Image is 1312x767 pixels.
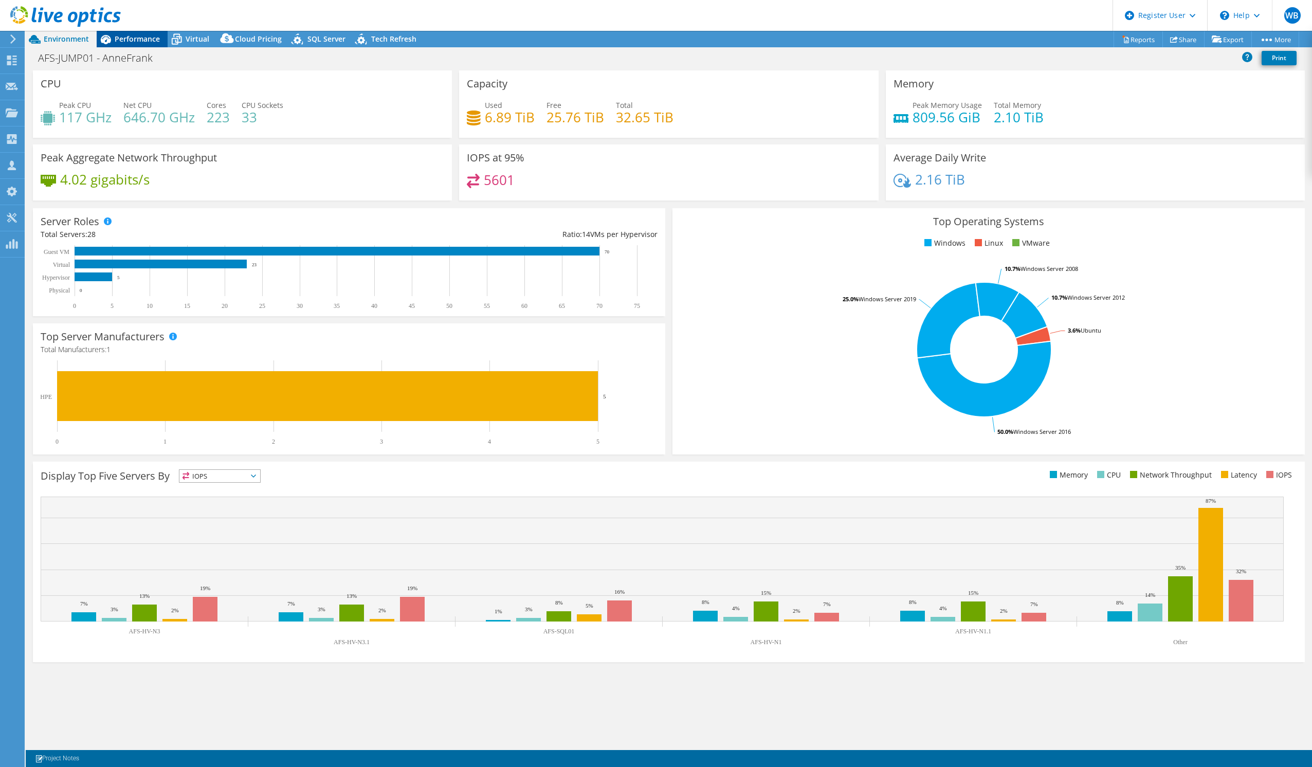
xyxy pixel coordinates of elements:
[163,438,167,445] text: 1
[53,261,70,268] text: Virtual
[171,607,179,613] text: 2%
[732,605,740,611] text: 4%
[582,229,590,239] span: 14
[1068,326,1081,334] tspan: 3.6%
[894,78,934,89] h3: Memory
[44,248,69,255] text: Guest VM
[56,438,59,445] text: 0
[586,602,593,609] text: 5%
[73,302,76,309] text: 0
[1173,638,1187,646] text: Other
[59,100,91,110] span: Peak CPU
[242,100,283,110] span: CPU Sockets
[80,288,82,293] text: 0
[485,112,535,123] h4: 6.89 TiB
[1081,326,1101,334] tspan: Ubuntu
[41,344,658,355] h4: Total Manufacturers:
[702,599,709,605] text: 8%
[616,100,633,110] span: Total
[207,100,226,110] span: Cores
[1127,469,1212,481] li: Network Throughput
[485,100,502,110] span: Used
[87,229,96,239] span: 28
[378,607,386,613] text: 2%
[793,608,800,614] text: 2%
[467,152,524,163] h3: IOPS at 95%
[1264,469,1292,481] li: IOPS
[614,589,625,595] text: 16%
[1251,31,1299,47] a: More
[1030,601,1038,607] text: 7%
[179,470,260,482] span: IOPS
[1005,265,1021,272] tspan: 10.7%
[28,752,86,765] a: Project Notes
[1284,7,1301,24] span: WB
[1206,498,1216,504] text: 87%
[634,302,640,309] text: 75
[272,438,275,445] text: 2
[33,52,169,64] h1: AFS-JUMP01 - AnneFrank
[117,275,120,280] text: 5
[318,606,325,612] text: 3%
[123,112,195,123] h4: 646.70 GHz
[909,599,917,605] text: 8%
[235,34,282,44] span: Cloud Pricing
[605,249,610,254] text: 70
[555,599,563,606] text: 8%
[616,112,673,123] h4: 32.65 TiB
[242,112,283,123] h4: 33
[559,302,565,309] text: 65
[1175,564,1186,571] text: 35%
[680,216,1297,227] h3: Top Operating Systems
[1218,469,1257,481] li: Latency
[968,590,978,596] text: 15%
[111,606,118,612] text: 3%
[371,302,377,309] text: 40
[41,331,165,342] h3: Top Server Manufacturers
[913,112,982,123] h4: 809.56 GiB
[80,600,88,607] text: 7%
[349,229,658,240] div: Ratio: VMs per Hypervisor
[1236,568,1246,574] text: 32%
[546,112,604,123] h4: 25.76 TiB
[761,590,771,596] text: 15%
[913,100,982,110] span: Peak Memory Usage
[407,585,417,591] text: 19%
[1116,599,1124,606] text: 8%
[297,302,303,309] text: 30
[997,428,1013,435] tspan: 50.0%
[1013,428,1071,435] tspan: Windows Server 2016
[843,295,859,303] tspan: 25.0%
[922,238,965,249] li: Windows
[603,393,606,399] text: 5
[147,302,153,309] text: 10
[972,238,1003,249] li: Linux
[488,438,491,445] text: 4
[546,100,561,110] span: Free
[186,34,209,44] span: Virtual
[259,302,265,309] text: 25
[207,112,230,123] h4: 223
[49,287,70,294] text: Physical
[1204,31,1252,47] a: Export
[307,34,345,44] span: SQL Server
[1047,469,1088,481] li: Memory
[1067,294,1125,301] tspan: Windows Server 2012
[60,174,150,185] h4: 4.02 gigabits/s
[184,302,190,309] text: 15
[1095,469,1121,481] li: CPU
[371,34,416,44] span: Tech Refresh
[446,302,452,309] text: 50
[44,34,89,44] span: Environment
[894,152,986,163] h3: Average Daily Write
[1021,265,1078,272] tspan: Windows Server 2008
[543,628,575,635] text: AFS-SQL01
[111,302,114,309] text: 5
[1051,294,1067,301] tspan: 10.7%
[41,216,99,227] h3: Server Roles
[334,302,340,309] text: 35
[1262,51,1297,65] a: Print
[334,638,370,646] text: AFS-HV-N3.1
[222,302,228,309] text: 20
[467,78,507,89] h3: Capacity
